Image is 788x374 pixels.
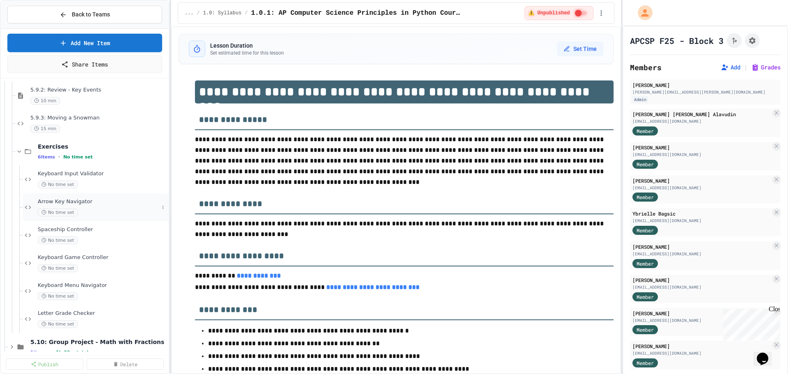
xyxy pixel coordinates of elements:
div: [EMAIL_ADDRESS][DOMAIN_NAME] [632,284,771,290]
span: 5.9.2: Review - Key Events [30,87,167,94]
span: No time set [38,209,78,216]
span: 1 items [30,350,48,355]
button: Add [721,63,740,71]
div: [PERSON_NAME] [PERSON_NAME] Alavudin [632,110,771,118]
span: 15 min [30,125,60,133]
span: No time set [38,236,78,244]
div: [EMAIL_ADDRESS][DOMAIN_NAME] [632,350,771,356]
span: / [245,10,247,16]
span: / [197,10,200,16]
span: No time set [38,292,78,300]
span: 5.9.3: Moving a Snowman [30,115,167,122]
span: 1.0: Syllabus [203,10,242,16]
div: ⚠️ Students cannot see this content! Click the toggle to publish it and make it visible to your c... [525,6,593,20]
iframe: chat widget [720,305,780,340]
span: Spaceship Controller [38,226,167,233]
div: [PERSON_NAME] [632,144,771,151]
div: My Account [629,3,655,22]
span: No time set [38,264,78,272]
span: 5.10: Group Project - Math with Fractions [30,338,167,346]
div: [EMAIL_ADDRESS][DOMAIN_NAME] [632,185,771,191]
button: More options [159,203,167,211]
a: Publish [6,358,83,370]
span: Keyboard Game Controller [38,254,167,261]
p: Set estimated time for this lesson [210,50,284,56]
span: ⚠️ Unpublished [528,10,570,16]
h2: Members [630,62,662,73]
div: [EMAIL_ADDRESS][DOMAIN_NAME] [632,251,771,257]
span: Member [637,193,654,201]
div: [EMAIL_ADDRESS][DOMAIN_NAME] [632,118,771,124]
button: Back to Teams [7,6,162,23]
span: Member [637,227,654,234]
span: Member [637,326,654,333]
div: [PERSON_NAME] [632,81,778,89]
span: Member [637,359,654,367]
div: [EMAIL_ADDRESS][DOMAIN_NAME] [632,218,771,224]
span: No time set [38,320,78,328]
button: Click to see fork details [727,33,742,48]
span: Member [637,260,654,267]
div: Chat with us now!Close [3,3,57,52]
button: Assignment Settings [745,33,760,48]
span: Member [637,127,654,135]
button: Set Time [557,41,603,56]
span: No time set [63,154,93,160]
div: [PERSON_NAME][EMAIL_ADDRESS][PERSON_NAME][DOMAIN_NAME] [632,89,778,95]
span: 10 min [30,97,60,105]
span: Back to Teams [72,10,110,19]
iframe: chat widget [754,341,780,366]
span: 6 items [38,154,55,160]
a: Delete [87,358,164,370]
button: Grades [751,63,781,71]
div: Ybrielle Bagsic [632,210,771,217]
span: • [58,154,60,160]
span: 1h 30m total [56,350,88,355]
h1: APCSP F25 - Block 3 [630,35,724,46]
span: Keyboard Menu Navigator [38,282,167,289]
div: [EMAIL_ADDRESS][DOMAIN_NAME] [632,317,771,324]
span: • [51,349,53,356]
div: [EMAIL_ADDRESS][DOMAIN_NAME] [632,151,771,158]
span: No time set [38,181,78,188]
div: [PERSON_NAME] [632,177,771,184]
span: Keyboard Input Validator [38,170,167,177]
div: [PERSON_NAME] [632,243,771,250]
span: Exercises [38,143,167,150]
div: [PERSON_NAME] [632,342,771,350]
div: [PERSON_NAME] [632,276,771,284]
a: Share Items [7,55,162,73]
span: Member [637,161,654,168]
div: [PERSON_NAME] [632,310,771,317]
span: Letter Grade Checker [38,310,167,317]
span: | [744,62,748,72]
h3: Lesson Duration [210,41,284,50]
span: ... [185,10,194,16]
span: Arrow Key Navigator [38,198,159,205]
div: Admin [632,96,648,103]
span: Member [637,293,654,301]
span: 1.0.1: AP Computer Science Principles in Python Course Syllabus [251,8,461,18]
a: Add New Item [7,34,162,52]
